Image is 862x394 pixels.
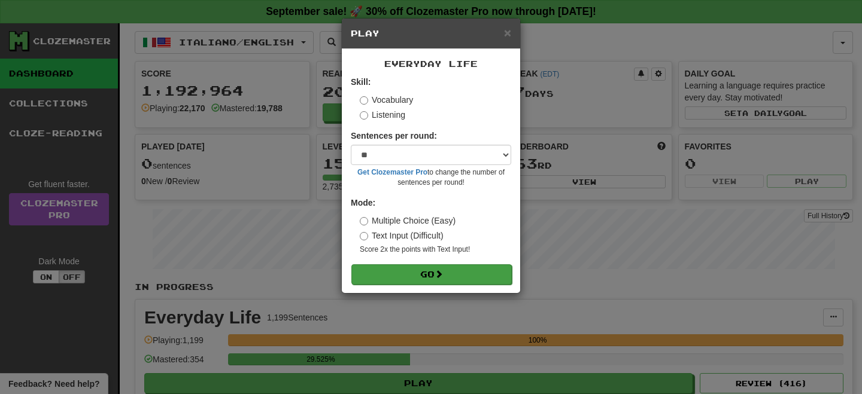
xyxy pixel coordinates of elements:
label: Sentences per round: [351,130,437,142]
span: Everyday Life [384,59,478,69]
small: Score 2x the points with Text Input ! [360,245,511,255]
button: Go [351,264,512,285]
span: × [504,26,511,39]
input: Text Input (Difficult) [360,232,368,240]
input: Listening [360,111,368,120]
a: Get Clozemaster Pro [357,168,427,176]
strong: Skill: [351,77,371,87]
label: Text Input (Difficult) [360,230,444,242]
h5: Play [351,28,511,39]
small: to change the number of sentences per round! [351,167,511,188]
button: Close [504,26,511,39]
input: Vocabulary [360,96,368,105]
label: Vocabulary [360,94,413,106]
strong: Mode: [351,198,375,207]
input: Multiple Choice (Easy) [360,217,368,225]
label: Listening [360,109,405,121]
label: Multiple Choice (Easy) [360,215,456,227]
